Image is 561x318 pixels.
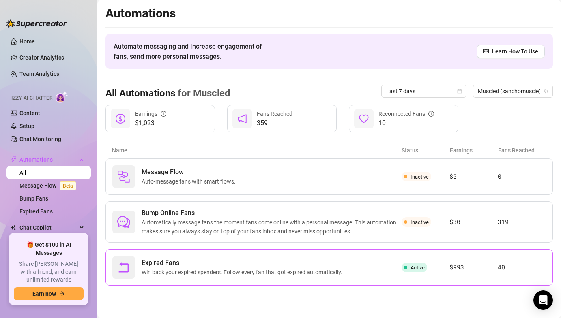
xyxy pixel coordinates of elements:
span: Inactive [411,219,429,225]
article: $0 [449,172,498,181]
span: info-circle [161,111,166,117]
span: team [544,89,548,94]
span: calendar [457,89,462,94]
div: Earnings [135,109,166,118]
a: Bump Fans [19,195,48,202]
span: Bump Online Fans [142,208,402,218]
img: logo-BBDzfeDw.svg [6,19,67,28]
span: info-circle [428,111,434,117]
span: Automate messaging and Increase engagement of fans, send more personal messages. [114,41,270,62]
article: Status [402,146,450,155]
span: Earn now [32,290,56,297]
span: Learn How To Use [492,47,538,56]
span: $1,023 [135,118,166,128]
a: Team Analytics [19,70,59,77]
article: 40 [498,263,546,272]
span: heart [359,114,369,124]
span: Automatically message fans the moment fans come online with a personal message. This automation m... [142,218,402,236]
a: Message FlowBeta [19,182,80,189]
span: Expired Fans [142,258,346,268]
a: Expired Fans [19,208,53,215]
span: Inactive [411,174,429,180]
img: svg%3e [117,170,130,183]
span: Message Flow [142,167,239,177]
span: for Muscled [175,88,230,99]
span: read [483,49,489,54]
a: All [19,169,26,176]
article: Name [112,146,402,155]
a: Content [19,110,40,116]
span: Last 7 days [386,85,462,97]
img: AI Chatter [56,91,68,103]
span: arrow-right [59,291,65,297]
article: $30 [449,217,498,227]
h3: All Automations [105,87,230,100]
span: Win back your expired spenders. Follow every fan that got expired automatically. [142,268,346,277]
span: Muscled (sanchomuscle) [478,85,548,97]
span: thunderbolt [11,156,17,163]
span: Chat Copilot [19,221,77,234]
div: Open Intercom Messenger [533,290,553,310]
h2: Automations [105,6,553,21]
span: Fans Reached [257,111,292,117]
span: dollar [116,114,125,124]
a: Setup [19,123,34,129]
span: Izzy AI Chatter [11,94,52,102]
span: notification [237,114,247,124]
article: Earnings [450,146,498,155]
article: 0 [498,172,546,181]
button: Earn nowarrow-right [14,287,84,300]
span: 10 [378,118,434,128]
article: $993 [449,263,498,272]
span: Share [PERSON_NAME] with a friend, and earn unlimited rewards [14,260,84,284]
span: comment [117,216,130,228]
img: Chat Copilot [11,225,16,230]
a: Home [19,38,35,45]
span: Active [411,265,425,271]
div: Reconnected Fans [378,109,434,118]
a: Learn How To Use [477,45,545,58]
span: 🎁 Get $100 in AI Messages [14,241,84,257]
span: Auto-message fans with smart flows. [142,177,239,186]
a: Creator Analytics [19,51,84,64]
span: rollback [117,261,130,274]
article: Fans Reached [498,146,546,155]
span: 359 [257,118,292,128]
a: Chat Monitoring [19,136,61,142]
span: Beta [60,181,76,190]
article: 319 [498,217,546,227]
span: Automations [19,153,77,166]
